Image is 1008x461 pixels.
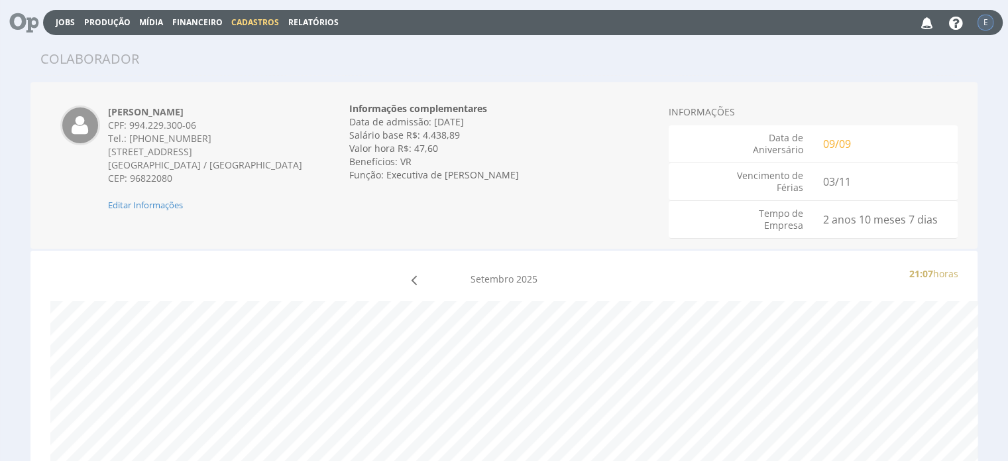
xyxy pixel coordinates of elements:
[52,16,79,29] button: Jobs
[471,273,537,286] label: Setembro 2025
[284,16,343,29] button: Relatórios
[669,170,813,194] div: Vencimento de Férias
[80,16,135,29] button: Produção
[108,159,302,171] span: [GEOGRAPHIC_DATA] / [GEOGRAPHIC_DATA]
[349,142,659,155] div: Valor hora R$: 47,60
[349,155,659,168] div: Benefícios: VR
[227,16,283,29] button: Cadastros
[172,17,223,28] a: Financeiro
[108,105,184,118] strong: [PERSON_NAME]
[669,132,813,156] div: Data de Aniversário
[813,170,958,194] div: 03/11
[139,17,163,28] a: Mídia
[978,15,993,31] div: E
[669,105,958,119] div: INFORMAÇÕES
[108,199,183,211] span: Clique para editar informações cadastrais do colaborador
[56,17,75,28] a: Jobs
[349,129,659,142] div: Salário base R$: 4.438,89
[135,16,167,29] button: Mídia
[108,119,305,132] div: CPF: 994.229.300-06
[813,132,958,156] div: 09/09
[288,17,339,28] a: Relatórios
[84,17,131,28] a: Produção
[349,102,487,115] strong: Informações complementares
[909,267,932,280] b: 21:07
[659,267,968,281] div: horas
[108,172,172,184] span: CEP: 96822080
[231,17,279,28] span: Cadastros
[349,168,659,182] div: Função: Executiva de [PERSON_NAME]
[813,208,958,231] div: 2 anos 10 meses 7 dias
[669,208,813,231] div: Tempo de Empresa
[168,16,227,29] button: Financeiro
[108,132,305,145] div: Tel.: [PHONE_NUMBER]
[977,14,994,31] button: E
[349,115,659,129] div: Data de admissão: [DATE]
[108,145,192,158] span: [STREET_ADDRESS]
[40,49,139,69] div: Colaborador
